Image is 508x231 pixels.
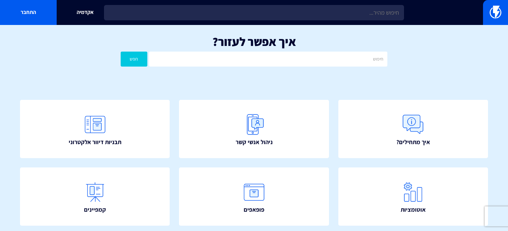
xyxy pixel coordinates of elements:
span: איך מתחילים? [396,138,430,146]
span: פופאפים [244,205,264,214]
a: ניהול אנשי קשר [179,100,329,158]
button: חפש [121,52,147,67]
a: איך מתחילים? [338,100,488,158]
input: חיפוש [149,52,387,67]
span: ניהול אנשי קשר [236,138,273,146]
span: תבניות דיוור אלקטרוני [69,138,121,146]
a: פופאפים [179,167,329,226]
a: אוטומציות [338,167,488,226]
input: חיפוש מהיר... [104,5,404,20]
a: תבניות דיוור אלקטרוני [20,100,170,158]
span: קמפיינים [84,205,106,214]
h1: איך אפשר לעזור? [10,35,498,48]
a: קמפיינים [20,167,170,226]
span: אוטומציות [401,205,426,214]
